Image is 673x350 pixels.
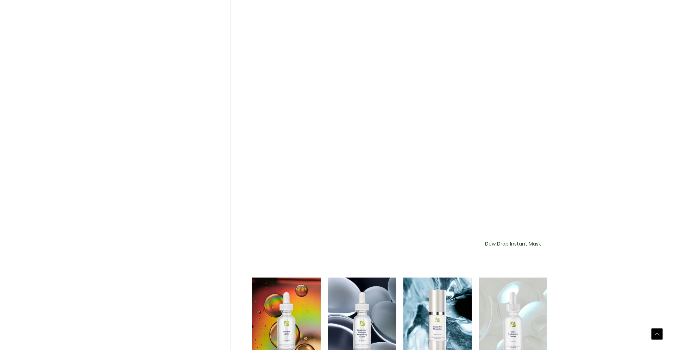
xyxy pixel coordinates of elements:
a: Dew Drop Instant Mask [485,241,541,256]
h2: Dew Drop Instant Mask [485,241,541,254]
